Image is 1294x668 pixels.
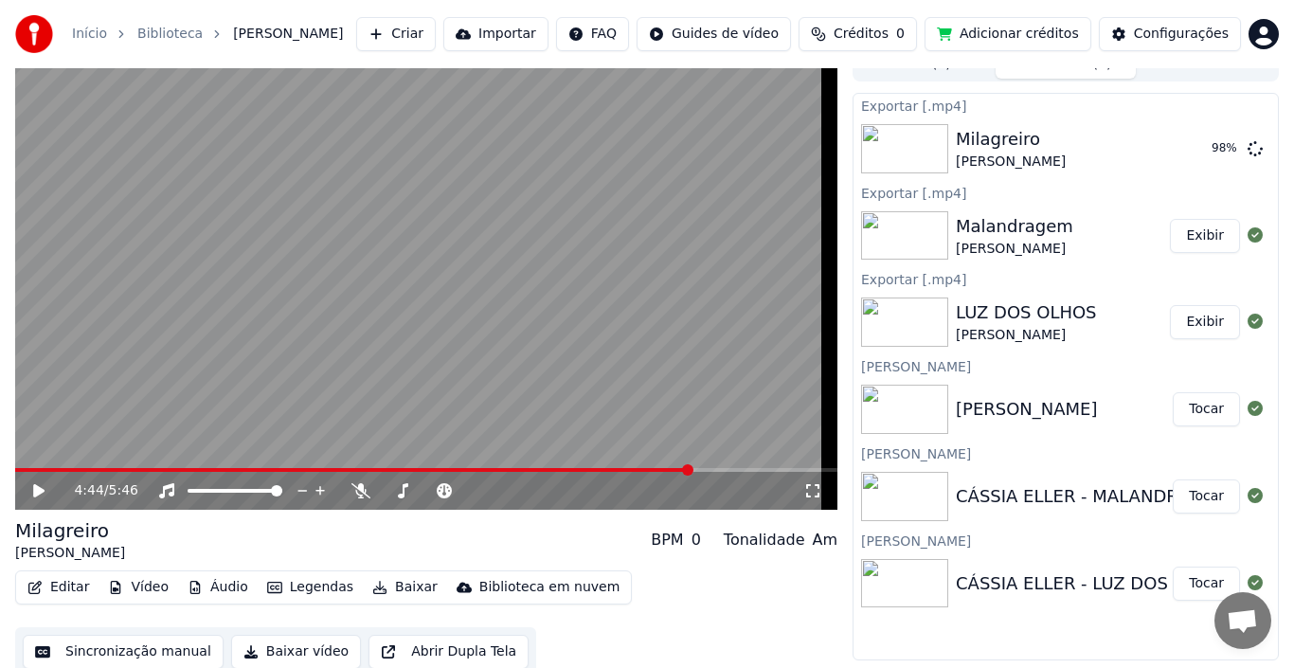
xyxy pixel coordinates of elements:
[109,481,138,500] span: 5:46
[1134,25,1229,44] div: Configurações
[556,17,629,51] button: FAQ
[74,481,103,500] span: 4:44
[1214,592,1271,649] div: Bate-papo aberto
[854,529,1278,551] div: [PERSON_NAME]
[956,396,1098,423] div: [PERSON_NAME]
[956,483,1228,510] div: CÁSSIA ELLER - MALANDRAGEM
[956,126,1066,153] div: Milagreiro
[956,240,1073,259] div: [PERSON_NAME]
[365,574,445,601] button: Baixar
[854,94,1278,117] div: Exportar [.mp4]
[812,529,837,551] div: Am
[1099,17,1241,51] button: Configurações
[956,299,1097,326] div: LUZ DOS OLHOS
[834,25,889,44] span: Créditos
[651,529,683,551] div: BPM
[799,17,917,51] button: Créditos0
[1170,219,1240,253] button: Exibir
[1173,567,1240,601] button: Tocar
[72,25,343,44] nav: breadcrumb
[356,17,436,51] button: Criar
[1212,141,1240,156] div: 98 %
[956,213,1073,240] div: Malandragem
[925,17,1091,51] button: Adicionar créditos
[72,25,107,44] a: Início
[74,481,119,500] div: /
[692,529,701,551] div: 0
[180,574,256,601] button: Áudio
[137,25,203,44] a: Biblioteca
[1173,392,1240,426] button: Tocar
[637,17,791,51] button: Guides de vídeo
[854,181,1278,204] div: Exportar [.mp4]
[956,153,1066,172] div: [PERSON_NAME]
[15,544,125,563] div: [PERSON_NAME]
[956,570,1233,597] div: CÁSSIA ELLER - LUZ DOS OLHOS
[854,267,1278,290] div: Exportar [.mp4]
[260,574,361,601] button: Legendas
[479,578,620,597] div: Biblioteca em nuvem
[1170,305,1240,339] button: Exibir
[854,354,1278,377] div: [PERSON_NAME]
[15,15,53,53] img: youka
[233,25,343,44] span: [PERSON_NAME]
[1173,479,1240,514] button: Tocar
[956,326,1097,345] div: [PERSON_NAME]
[724,529,805,551] div: Tonalidade
[443,17,548,51] button: Importar
[896,25,905,44] span: 0
[20,574,97,601] button: Editar
[854,442,1278,464] div: [PERSON_NAME]
[100,574,176,601] button: Vídeo
[15,517,125,544] div: Milagreiro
